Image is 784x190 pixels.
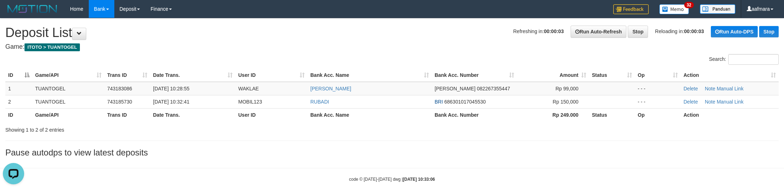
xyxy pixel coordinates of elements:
[107,86,132,91] span: 743183086
[655,28,704,34] span: Reloading in:
[107,99,132,105] span: 743185730
[759,26,779,37] a: Stop
[613,4,649,14] img: Feedback.jpg
[681,108,779,121] th: Action
[477,86,510,91] span: Copy 082267355447 to clipboard
[32,82,104,95] td: TUANTOGEL
[717,86,744,91] a: Manual Link
[5,95,32,108] td: 2
[635,108,681,121] th: Op
[5,82,32,95] td: 1
[153,99,189,105] span: [DATE] 10:32:41
[717,99,744,105] a: Manual Link
[5,4,59,14] img: MOTION_logo.png
[684,2,694,8] span: 32
[513,28,563,34] span: Refreshing in:
[403,177,435,182] strong: [DATE] 10:33:06
[684,86,698,91] a: Delete
[32,95,104,108] td: TUANTOGEL
[432,69,517,82] th: Bank Acc. Number: activate to sort column ascending
[517,69,589,82] th: Amount: activate to sort column ascending
[5,148,779,157] h3: Pause autodps to view latest deposits
[104,69,150,82] th: Trans ID: activate to sort column ascending
[681,69,779,82] th: Action: activate to sort column ascending
[711,26,758,37] a: Run Auto-DPS
[32,69,104,82] th: Game/API: activate to sort column ascending
[5,26,779,40] h1: Deposit List
[24,43,80,51] span: ITOTO > TUANTOGEL
[5,108,32,121] th: ID
[684,28,704,34] strong: 00:00:03
[150,69,235,82] th: Date Trans.: activate to sort column ascending
[635,82,681,95] td: - - -
[5,123,321,133] div: Showing 1 to 2 of 2 entries
[32,108,104,121] th: Game/API
[435,99,443,105] span: BRI
[544,28,564,34] strong: 00:00:03
[555,86,578,91] span: Rp 99,000
[307,108,432,121] th: Bank Acc. Name
[5,43,779,51] h4: Game:
[589,69,635,82] th: Status: activate to sort column ascending
[307,69,432,82] th: Bank Acc. Name: activate to sort column ascending
[635,69,681,82] th: Op: activate to sort column ascending
[705,99,715,105] a: Note
[635,95,681,108] td: - - -
[3,3,24,24] button: Open LiveChat chat widget
[553,99,578,105] span: Rp 150,000
[728,54,779,65] input: Search:
[444,99,486,105] span: Copy 686301017045530 to clipboard
[571,26,626,38] a: Run Auto-Refresh
[659,4,689,14] img: Button%20Memo.svg
[150,108,235,121] th: Date Trans.
[700,4,735,14] img: panduan.png
[349,177,435,182] small: code © [DATE]-[DATE] dwg |
[684,99,698,105] a: Delete
[235,69,307,82] th: User ID: activate to sort column ascending
[432,108,517,121] th: Bank Acc. Number
[628,26,648,38] a: Stop
[310,86,351,91] a: [PERSON_NAME]
[705,86,715,91] a: Note
[5,69,32,82] th: ID: activate to sort column descending
[104,108,150,121] th: Trans ID
[709,54,779,65] label: Search:
[238,99,262,105] span: MOBIL123
[235,108,307,121] th: User ID
[310,99,329,105] a: RUBADI
[517,108,589,121] th: Rp 249.000
[238,86,259,91] span: WAKLAE
[435,86,475,91] span: [PERSON_NAME]
[153,86,189,91] span: [DATE] 10:28:55
[589,108,635,121] th: Status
